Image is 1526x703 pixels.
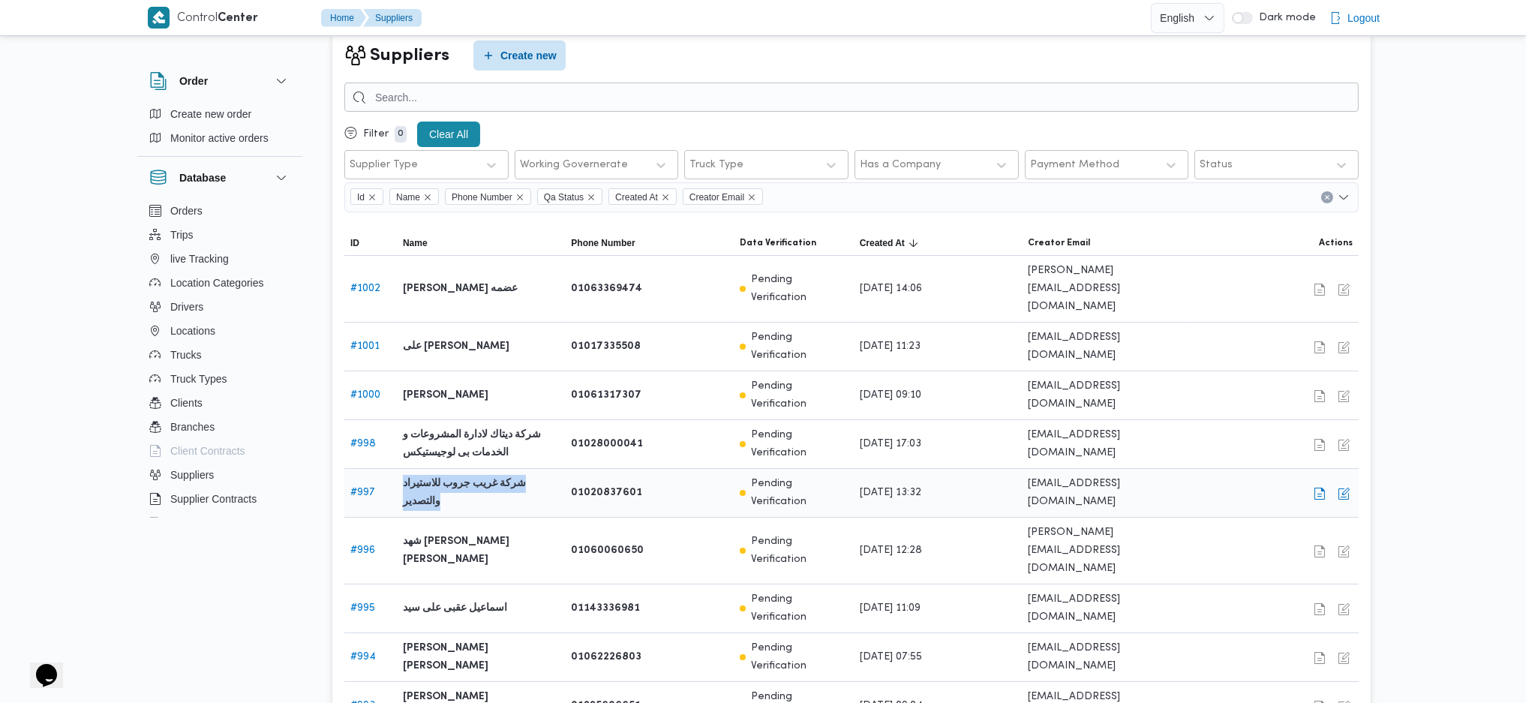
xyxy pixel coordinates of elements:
span: Phone Number [445,188,531,205]
span: [EMAIL_ADDRESS][DOMAIN_NAME] [1028,639,1184,675]
p: 0 [395,126,407,143]
h3: Database [179,169,226,187]
button: Truck Types [143,367,296,391]
span: live Tracking [170,250,229,268]
button: Clear input [1321,191,1333,203]
b: Center [218,13,258,24]
button: ID [344,231,397,255]
span: Id [350,188,383,205]
div: Supplier Type [350,159,418,171]
p: Filter [363,128,389,140]
p: Pending Verification [752,475,848,511]
p: Pending Verification [752,639,848,675]
b: 01020837601 [571,484,642,502]
button: Clients [143,391,296,415]
p: Pending Verification [752,377,848,413]
p: Pending Verification [752,426,848,462]
b: 01028000041 [571,435,643,453]
p: Pending Verification [752,533,848,569]
span: Devices [170,514,208,532]
a: #998 [350,439,376,449]
svg: Sorted in descending order [908,237,920,249]
span: Phone Number [571,237,635,249]
span: Qa Status [537,188,602,205]
div: Status [1200,159,1233,171]
span: Truck Types [170,370,227,388]
span: Branches [170,418,215,436]
span: Monitor active orders [170,129,269,147]
b: [PERSON_NAME] عضمه [403,280,518,298]
div: Has a Company [860,159,941,171]
span: Supplier Contracts [170,490,257,508]
span: Drivers [170,298,203,316]
button: Trucks [143,343,296,367]
span: Creator Email [683,188,763,205]
h2: Suppliers [370,43,449,69]
button: Name [397,231,565,255]
a: #995 [350,603,375,613]
span: Create new order [170,105,251,123]
span: Create new [500,47,557,65]
span: Creator Email [689,189,744,206]
button: Devices [143,511,296,535]
p: Pending Verification [752,590,848,626]
button: Create new order [143,102,296,126]
span: Id [357,189,365,206]
b: اسماعيل عقبى على سيد [403,599,507,617]
button: Remove Phone Number from selection in this group [515,193,524,202]
span: [DATE] 13:32 [860,484,921,502]
button: Remove Name from selection in this group [423,193,432,202]
button: Created AtSorted in descending order [854,231,1022,255]
span: [DATE] 11:09 [860,599,921,617]
a: #1000 [350,390,380,400]
span: Qa Status [544,189,584,206]
div: Truck Type [689,159,743,171]
button: Location Categories [143,271,296,295]
div: Payment Method [1030,159,1119,171]
span: Name [396,189,420,206]
b: شهد [PERSON_NAME] [PERSON_NAME] [403,533,559,569]
b: شركة ديتاك لادارة المشروعات و الخدمات بى لوجيستيكس [403,426,559,462]
b: 01143336981 [571,599,640,617]
span: [DATE] 17:03 [860,435,921,453]
button: Suppliers [363,9,422,27]
button: Monitor active orders [143,126,296,150]
p: Pending Verification [752,271,848,307]
button: Remove Creator Email from selection in this group [747,193,756,202]
button: Supplier Contracts [143,487,296,511]
div: Order [137,102,302,156]
iframe: chat widget [15,643,63,688]
span: Creator Email [1028,237,1090,249]
button: Trips [143,223,296,247]
a: #996 [350,545,375,555]
span: Location Categories [170,274,264,292]
button: Remove Created At from selection in this group [661,193,670,202]
span: Client Contracts [170,442,245,460]
img: X8yXhbKr1z7QwAAAABJRU5ErkJggg== [148,7,170,29]
a: #994 [350,652,376,662]
button: Drivers [143,295,296,319]
b: 01017335508 [571,338,641,356]
button: Orders [143,199,296,223]
span: [EMAIL_ADDRESS][DOMAIN_NAME] [1028,377,1184,413]
span: Name [389,188,439,205]
button: Database [149,169,290,187]
span: [DATE] 12:28 [860,542,922,560]
b: 01062226803 [571,648,641,666]
button: Logout [1323,3,1386,33]
span: Clients [170,394,203,412]
span: [PERSON_NAME][EMAIL_ADDRESS][DOMAIN_NAME] [1028,524,1184,578]
span: Created At [615,189,658,206]
span: [DATE] 09:10 [860,386,921,404]
span: [DATE] 07:55 [860,648,922,666]
button: Clear All [417,122,480,147]
span: Name [403,237,428,249]
button: live Tracking [143,247,296,271]
span: Orders [170,202,203,220]
button: Home [321,9,366,27]
span: Actions [1319,237,1353,249]
span: [EMAIL_ADDRESS][DOMAIN_NAME] [1028,426,1184,462]
b: [PERSON_NAME] [403,386,488,404]
b: على [PERSON_NAME] [403,338,509,356]
button: Locations [143,319,296,343]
